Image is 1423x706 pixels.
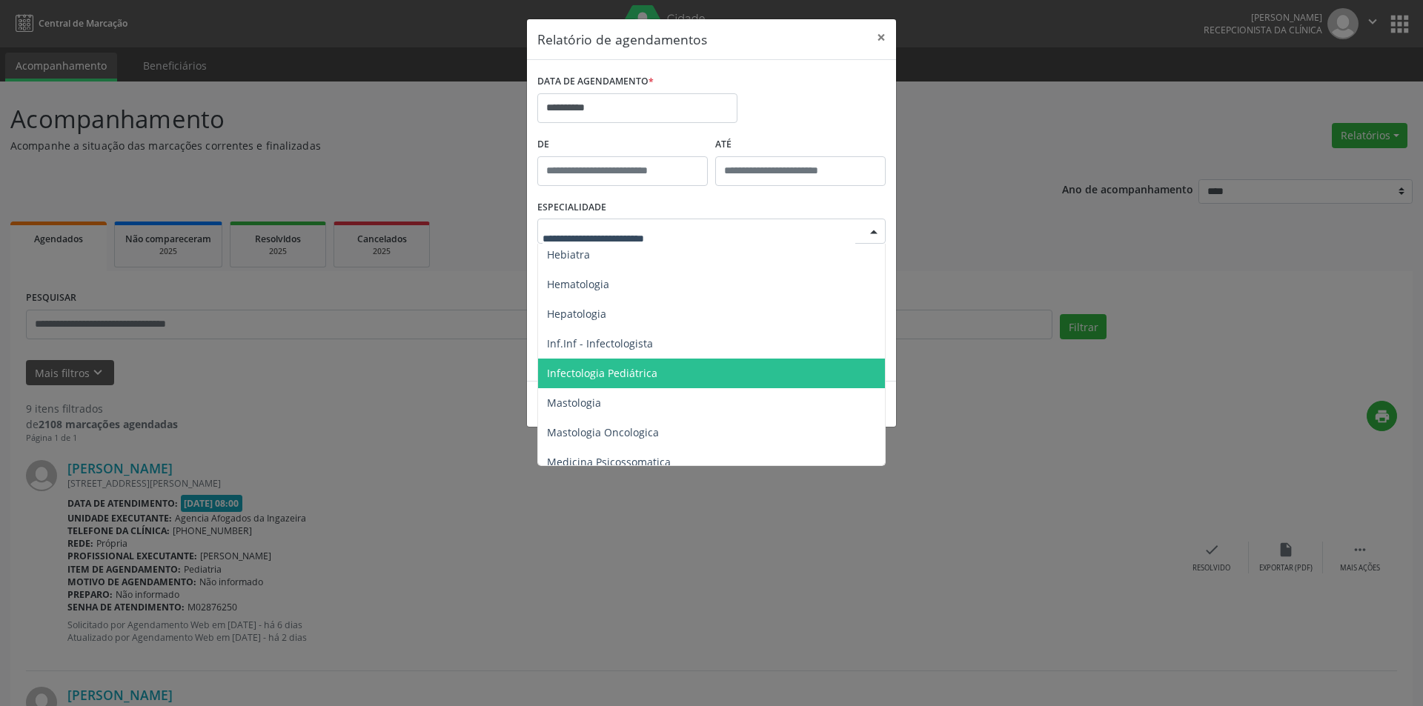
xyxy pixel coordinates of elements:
[537,196,606,219] label: ESPECIALIDADE
[547,307,606,321] span: Hepatologia
[537,133,708,156] label: De
[537,70,654,93] label: DATA DE AGENDAMENTO
[547,277,609,291] span: Hematologia
[547,396,601,410] span: Mastologia
[537,30,707,49] h5: Relatório de agendamentos
[866,19,896,56] button: Close
[547,336,653,350] span: Inf.Inf - Infectologista
[547,425,659,439] span: Mastologia Oncologica
[715,133,886,156] label: ATÉ
[547,366,657,380] span: Infectologia Pediátrica
[547,455,671,469] span: Medicina Psicossomatica
[547,247,590,262] span: Hebiatra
